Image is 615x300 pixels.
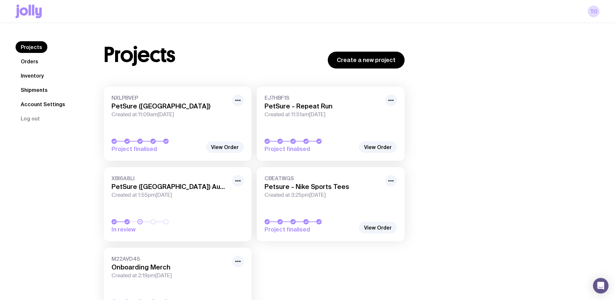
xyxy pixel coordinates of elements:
[104,87,252,161] a: NXLPBVEPPetSure ([GEOGRAPHIC_DATA])Created at 11:09am[DATE]Project finalised
[16,70,49,81] a: Inventory
[265,175,381,181] span: CBEATWGS
[588,6,599,17] a: TO
[328,52,405,69] a: Create a new project
[265,183,381,191] h3: Petsure - Nike Sports Tees
[112,94,228,101] span: NXLPBVEP
[112,175,228,181] span: XBI6A8LI
[265,192,381,198] span: Created at 3:25pm[DATE]
[257,87,405,161] a: EJ7HBF1SPetSure - Repeat RunCreated at 11:51am[DATE]Project finalised
[265,102,381,110] h3: PetSure - Repeat Run
[16,113,45,124] button: Log out
[112,263,228,271] h3: Onboarding Merch
[265,111,381,118] span: Created at 11:51am[DATE]
[112,145,202,153] span: Project finalised
[359,141,397,153] a: View Order
[593,278,609,294] div: Open Intercom Messenger
[112,183,228,191] h3: PetSure ([GEOGRAPHIC_DATA]) August Event
[104,167,252,241] a: XBI6A8LIPetSure ([GEOGRAPHIC_DATA]) August EventCreated at 1:55pm[DATE]In review
[112,272,228,279] span: Created at 2:19pm[DATE]
[265,145,355,153] span: Project finalised
[104,44,175,65] h1: Projects
[16,56,43,67] a: Orders
[16,41,47,53] a: Projects
[112,226,202,233] span: In review
[112,111,228,118] span: Created at 11:09am[DATE]
[112,192,228,198] span: Created at 1:55pm[DATE]
[359,222,397,233] a: View Order
[112,256,228,262] span: M22AVD45
[206,141,244,153] a: View Order
[265,226,355,233] span: Project finalised
[265,94,381,101] span: EJ7HBF1S
[112,102,228,110] h3: PetSure ([GEOGRAPHIC_DATA])
[16,84,53,96] a: Shipments
[16,98,70,110] a: Account Settings
[257,167,405,241] a: CBEATWGSPetsure - Nike Sports TeesCreated at 3:25pm[DATE]Project finalised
